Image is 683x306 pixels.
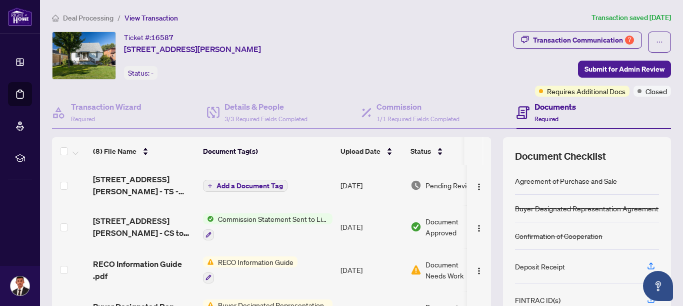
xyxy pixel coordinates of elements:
[203,213,214,224] img: Status Icon
[52,15,59,22] span: home
[207,183,212,188] span: plus
[336,137,406,165] th: Upload Date
[410,146,431,157] span: Status
[224,115,307,123] span: 3/3 Required Fields Completed
[515,203,658,214] div: Buyer Designated Representation Agreement
[515,230,602,241] div: Confirmation of Cooperation
[534,101,576,113] h4: Documents
[151,69,153,78] span: -
[410,264,421,275] img: Document Status
[533,32,634,48] div: Transaction Communication
[643,271,673,301] button: Open asap
[199,137,336,165] th: Document Tag(s)
[376,101,459,113] h4: Commission
[224,101,307,113] h4: Details & People
[203,179,287,192] button: Add a Document Tag
[578,61,671,78] button: Submit for Admin Review
[534,115,558,123] span: Required
[645,86,667,97] span: Closed
[515,294,560,305] div: FINTRAC ID(s)
[425,216,487,238] span: Document Approved
[513,32,642,49] button: Transaction Communication7
[515,261,565,272] div: Deposit Receipt
[71,115,95,123] span: Required
[10,276,29,295] img: Profile Icon
[216,182,283,189] span: Add a Document Tag
[515,149,606,163] span: Document Checklist
[124,14,178,23] span: View Transaction
[625,36,634,45] div: 7
[425,180,475,191] span: Pending Review
[93,146,136,157] span: (8) File Name
[8,8,32,26] img: logo
[89,137,199,165] th: (8) File Name
[475,183,483,191] img: Logo
[124,66,157,80] div: Status:
[151,33,173,42] span: 16587
[471,177,487,193] button: Logo
[52,32,115,79] img: IMG-E10432706_1.jpg
[410,221,421,232] img: Document Status
[471,262,487,278] button: Logo
[203,256,297,283] button: Status IconRECO Information Guide
[203,213,332,240] button: Status IconCommission Statement Sent to Listing Brokerage
[336,248,406,291] td: [DATE]
[475,267,483,275] img: Logo
[475,224,483,232] img: Logo
[656,39,663,46] span: ellipsis
[214,256,297,267] span: RECO Information Guide
[406,137,491,165] th: Status
[93,173,195,197] span: [STREET_ADDRESS][PERSON_NAME] - TS - Agent to Review.pdf
[214,213,332,224] span: Commission Statement Sent to Listing Brokerage
[93,258,195,282] span: RECO Information Guide .pdf
[124,32,173,43] div: Ticket #:
[336,205,406,248] td: [DATE]
[71,101,141,113] h4: Transaction Wizard
[584,61,664,77] span: Submit for Admin Review
[336,165,406,205] td: [DATE]
[93,215,195,239] span: [STREET_ADDRESS][PERSON_NAME] - CS to listing brokerage.pdf
[591,12,671,24] article: Transaction saved [DATE]
[410,180,421,191] img: Document Status
[63,14,113,23] span: Deal Processing
[425,259,477,281] span: Document Needs Work
[203,180,287,192] button: Add a Document Tag
[340,146,380,157] span: Upload Date
[117,12,120,24] li: /
[124,43,261,55] span: [STREET_ADDRESS][PERSON_NAME]
[203,256,214,267] img: Status Icon
[376,115,459,123] span: 1/1 Required Fields Completed
[547,86,625,97] span: Requires Additional Docs
[515,175,617,186] div: Agreement of Purchase and Sale
[471,219,487,235] button: Logo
